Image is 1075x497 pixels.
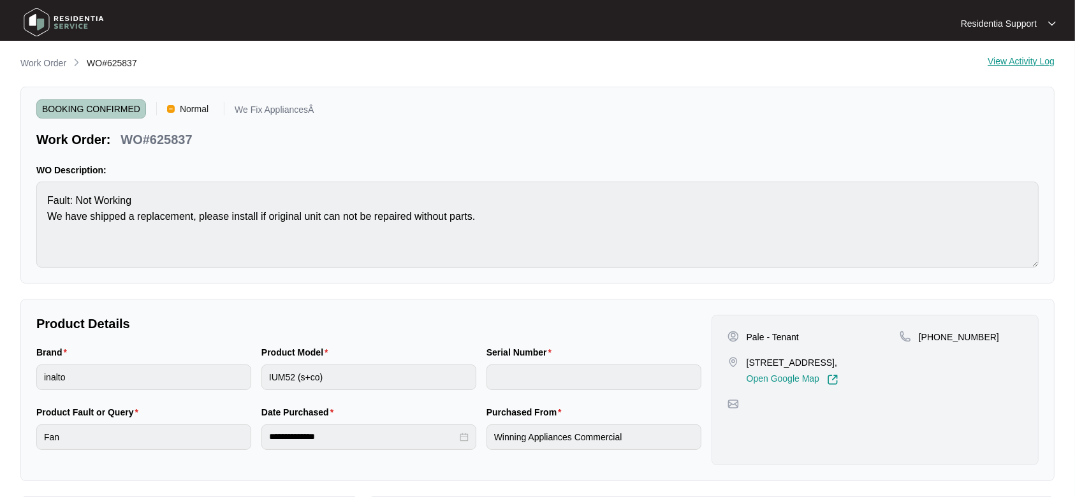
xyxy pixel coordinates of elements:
[1048,20,1056,27] img: dropdown arrow
[36,424,251,450] input: Product Fault or Query
[728,398,739,410] img: map-pin
[235,105,314,119] p: We Fix AppliancesÂ
[36,315,701,333] p: Product Details
[19,3,108,41] img: residentia service logo
[728,356,739,368] img: map-pin
[18,57,69,71] a: Work Order
[486,424,701,450] input: Purchased From
[36,131,110,148] p: Work Order:
[827,374,838,385] img: Link-External
[747,331,799,343] p: Pale - Tenant
[261,346,333,359] label: Product Model
[20,57,66,69] p: Work Order
[175,99,214,119] span: Normal
[87,58,137,68] span: WO#625837
[71,57,82,68] img: chevron-right
[988,56,1055,71] div: View Activity Log
[36,99,146,119] span: BOOKING CONFIRMED
[728,331,739,342] img: user-pin
[900,331,911,342] img: map-pin
[486,406,567,419] label: Purchased From
[747,356,838,369] p: [STREET_ADDRESS],
[36,406,143,419] label: Product Fault or Query
[261,406,339,419] label: Date Purchased
[261,364,476,390] input: Product Model
[486,346,557,359] label: Serial Number
[36,164,1039,176] p: WO Description:
[919,331,999,343] p: [PHONE_NUMBER]
[269,430,457,443] input: Date Purchased
[486,364,701,390] input: Serial Number
[167,105,175,113] img: Vercel Logo
[961,17,1037,30] p: Residentia Support
[36,346,72,359] label: Brand
[36,364,251,390] input: Brand
[36,182,1039,268] textarea: Fault: Not Working We have shipped a replacement, please install if original unit can not be repa...
[121,131,192,148] p: WO#625837
[747,374,838,385] a: Open Google Map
